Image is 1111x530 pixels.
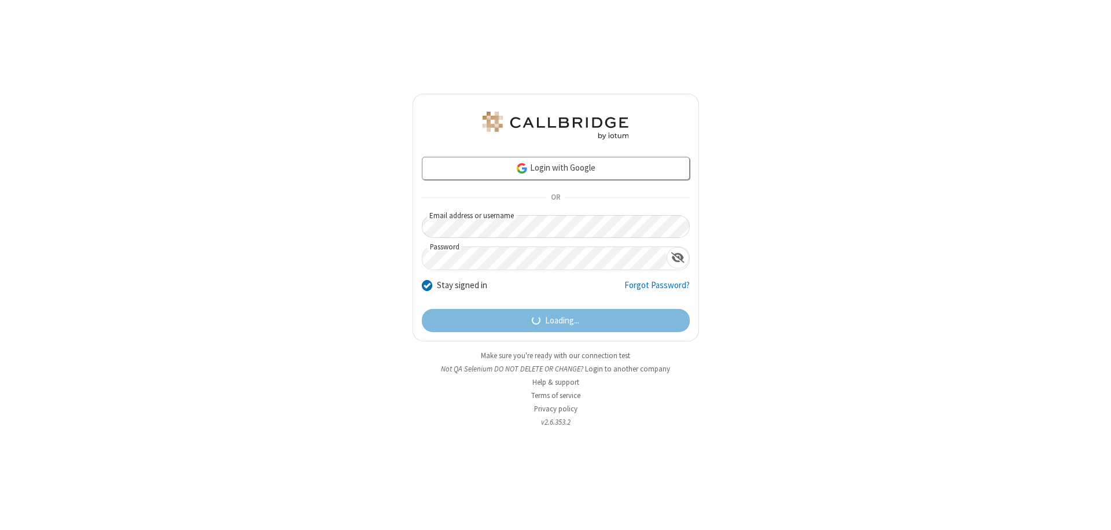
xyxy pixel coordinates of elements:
label: Stay signed in [437,279,487,292]
img: QA Selenium DO NOT DELETE OR CHANGE [480,112,631,139]
span: OR [546,190,565,206]
input: Email address or username [422,215,690,238]
li: v2.6.353.2 [413,417,699,428]
img: google-icon.png [516,162,528,175]
a: Make sure you're ready with our connection test [481,351,630,360]
div: Show password [667,247,689,268]
a: Login with Google [422,157,690,180]
span: Loading... [545,314,579,327]
a: Terms of service [531,391,580,400]
a: Privacy policy [534,404,577,414]
li: Not QA Selenium DO NOT DELETE OR CHANGE? [413,363,699,374]
button: Loading... [422,309,690,332]
a: Help & support [532,377,579,387]
a: Forgot Password? [624,279,690,301]
iframe: Chat [1082,500,1102,522]
input: Password [422,247,667,270]
button: Login to another company [585,363,670,374]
